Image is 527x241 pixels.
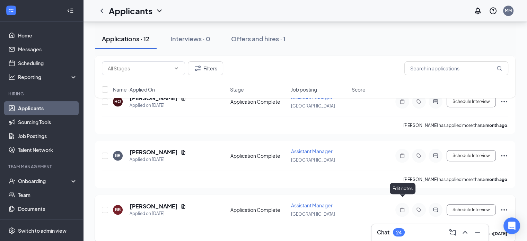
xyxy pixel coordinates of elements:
[130,102,186,109] div: Applied on [DATE]
[194,64,202,72] svg: Filter
[396,230,402,235] div: 24
[18,129,77,143] a: Job Postings
[130,156,186,163] div: Applied on [DATE]
[8,7,15,14] svg: WorkstreamLogo
[115,153,121,158] div: BR
[18,101,77,115] a: Applicants
[18,143,77,157] a: Talent Network
[230,206,287,213] div: Application Complete
[130,203,178,210] h5: [PERSON_NAME]
[447,227,458,238] button: ComposeMessage
[8,227,15,234] svg: Settings
[8,164,76,170] div: Team Management
[98,7,106,15] svg: ChevronLeft
[115,207,121,213] div: BB
[403,177,508,182] p: [PERSON_NAME] has applied more than .
[505,8,512,14] div: MM
[230,152,287,159] div: Application Complete
[482,177,507,182] b: a month ago
[231,34,286,43] div: Offers and hires · 1
[431,153,440,158] svg: ActiveChat
[493,231,507,236] b: [DATE]
[403,122,508,128] p: [PERSON_NAME] has applied more than .
[291,103,335,109] span: [GEOGRAPHIC_DATA]
[431,207,440,213] svg: ActiveChat
[18,56,77,70] a: Scheduling
[473,228,482,236] svg: Minimize
[108,64,171,72] input: All Stages
[8,91,76,97] div: Hiring
[181,204,186,209] svg: Document
[18,74,78,80] div: Reporting
[188,61,223,75] button: Filter Filters
[130,210,186,217] div: Applied on [DATE]
[18,227,67,234] div: Switch to admin view
[390,183,415,194] div: Edit notes
[291,148,333,154] span: Assistant Manager
[230,86,244,93] span: Stage
[67,7,74,14] svg: Collapse
[447,204,496,215] button: Schedule Interview
[18,188,77,202] a: Team
[398,207,406,213] svg: Note
[497,66,502,71] svg: MagnifyingGlass
[447,150,496,161] button: Schedule Interview
[474,7,482,15] svg: Notifications
[174,66,179,71] svg: ChevronDown
[18,216,77,230] a: Surveys
[18,178,71,184] div: Onboarding
[170,34,210,43] div: Interviews · 0
[291,202,333,208] span: Assistant Manager
[415,207,423,213] svg: Tag
[482,123,507,128] b: a month ago
[459,227,471,238] button: ChevronUp
[503,217,520,234] div: Open Intercom Messenger
[415,153,423,158] svg: Tag
[500,206,508,214] svg: Ellipses
[461,228,469,236] svg: ChevronUp
[18,115,77,129] a: Sourcing Tools
[155,7,164,15] svg: ChevronDown
[377,229,389,236] h3: Chat
[18,28,77,42] a: Home
[130,148,178,156] h5: [PERSON_NAME]
[102,34,150,43] div: Applications · 12
[291,86,317,93] span: Job posting
[500,152,508,160] svg: Ellipses
[489,7,497,15] svg: QuestionInfo
[472,227,483,238] button: Minimize
[291,212,335,217] span: [GEOGRAPHIC_DATA]
[291,157,335,163] span: [GEOGRAPHIC_DATA]
[109,5,152,17] h1: Applicants
[181,149,186,155] svg: Document
[352,86,366,93] span: Score
[8,178,15,184] svg: UserCheck
[113,86,155,93] span: Name · Applied On
[18,202,77,216] a: Documents
[18,42,77,56] a: Messages
[398,153,406,158] svg: Note
[448,228,457,236] svg: ComposeMessage
[404,61,508,75] input: Search in applications
[8,74,15,80] svg: Analysis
